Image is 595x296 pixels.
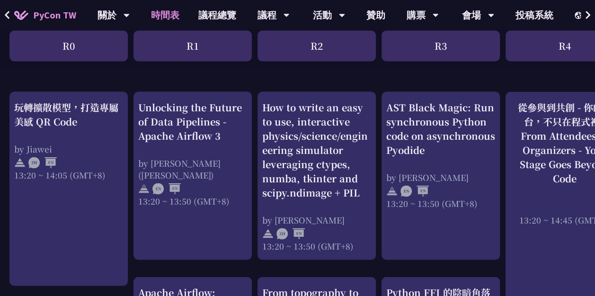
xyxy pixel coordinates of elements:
[386,197,495,209] div: 13:20 ~ 13:50 (GMT+8)
[14,157,26,168] img: svg+xml;base64,PHN2ZyB4bWxucz0iaHR0cDovL3d3dy53My5vcmcvMjAwMC9zdmciIHdpZHRoPSIyNCIgaGVpZ2h0PSIyNC...
[152,183,181,194] img: ENEN.5a408d1.svg
[262,228,274,239] img: svg+xml;base64,PHN2ZyB4bWxucz0iaHR0cDovL3d3dy53My5vcmcvMjAwMC9zdmciIHdpZHRoPSIyNCIgaGVpZ2h0PSIyNC...
[400,185,429,197] img: ENEN.5a408d1.svg
[14,10,28,20] img: Home icon of PyCon TW 2025
[33,8,76,22] span: PyCon TW
[14,143,123,154] div: by Jiawei
[138,157,247,180] div: by [PERSON_NAME] ([PERSON_NAME])
[386,185,398,197] img: svg+xml;base64,PHN2ZyB4bWxucz0iaHR0cDovL3d3dy53My5vcmcvMjAwMC9zdmciIHdpZHRoPSIyNCIgaGVpZ2h0PSIyNC...
[575,12,584,19] img: Locale Icon
[386,171,495,183] div: by [PERSON_NAME]
[262,214,371,225] div: by [PERSON_NAME]
[14,100,123,128] div: 玩轉擴散模型，打造專屬美感 QR Code
[386,100,495,209] a: AST Black Magic: Run synchronous Python code on asynchronous Pyodide by [PERSON_NAME] 13:20 ~ 13:...
[276,228,305,239] img: ZHEN.371966e.svg
[14,169,123,180] div: 13:20 ~ 14:05 (GMT+8)
[138,100,247,143] div: Unlocking the Future of Data Pipelines - Apache Airflow 3
[262,100,371,251] a: How to write an easy to use, interactive physics/science/engineering simulator leveraging ctypes,...
[258,30,376,61] div: R2
[138,183,150,194] img: svg+xml;base64,PHN2ZyB4bWxucz0iaHR0cDovL3d3dy53My5vcmcvMjAwMC9zdmciIHdpZHRoPSIyNCIgaGVpZ2h0PSIyNC...
[28,157,57,168] img: ZHEN.371966e.svg
[382,30,500,61] div: R3
[262,100,371,199] div: How to write an easy to use, interactive physics/science/engineering simulator leveraging ctypes,...
[5,3,86,27] a: PyCon TW
[9,30,128,61] div: R0
[262,240,371,251] div: 13:20 ~ 13:50 (GMT+8)
[14,100,123,180] a: 玩轉擴散模型，打造專屬美感 QR Code by Jiawei 13:20 ~ 14:05 (GMT+8)
[138,100,247,206] a: Unlocking the Future of Data Pipelines - Apache Airflow 3 by [PERSON_NAME] ([PERSON_NAME]) 13:20 ...
[386,100,495,157] div: AST Black Magic: Run synchronous Python code on asynchronous Pyodide
[133,30,252,61] div: R1
[138,195,247,206] div: 13:20 ~ 13:50 (GMT+8)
